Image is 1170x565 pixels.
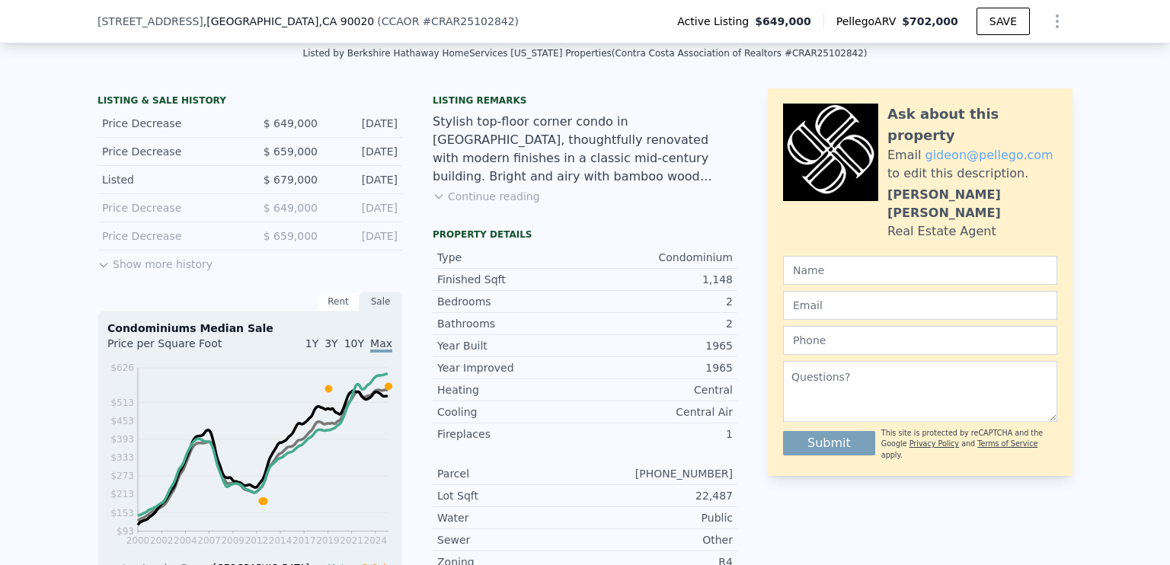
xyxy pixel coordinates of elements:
tspan: $513 [110,397,134,408]
span: 1Y [305,337,318,350]
div: Year Improved [437,360,585,375]
tspan: 2014 [269,535,292,546]
div: 1 [585,426,733,442]
span: $649,000 [755,14,811,29]
div: Sale [360,292,402,311]
button: Show Options [1042,6,1072,37]
div: Rent [317,292,360,311]
span: $ 659,000 [264,230,318,242]
tspan: 2017 [292,535,316,546]
tspan: 2021 [340,535,363,546]
div: Other [585,532,733,547]
div: Year Built [437,338,585,353]
div: 1965 [585,338,733,353]
tspan: 2002 [150,535,174,546]
div: Central [585,382,733,397]
div: Listing remarks [433,94,737,107]
tspan: $453 [110,416,134,426]
div: Listed [102,172,238,187]
span: [STREET_ADDRESS] [97,14,203,29]
tspan: $153 [110,508,134,519]
div: Water [437,510,585,525]
div: Type [437,250,585,265]
div: 1965 [585,360,733,375]
div: Stylish top-floor corner condo in [GEOGRAPHIC_DATA], thoughtfully renovated with modern finishes ... [433,113,737,186]
div: Sewer [437,532,585,547]
span: Active Listing [677,14,755,29]
tspan: 2009 [221,535,245,546]
div: 2 [585,316,733,331]
span: $ 679,000 [264,174,318,186]
div: Listed by Berkshire Hathaway HomeServices [US_STATE] Properties (Contra Costa Association of Real... [303,48,868,59]
div: Cooling [437,404,585,420]
div: Fireplaces [437,426,585,442]
div: Email to edit this description. [887,146,1057,183]
div: Condominium [585,250,733,265]
div: 22,487 [585,488,733,503]
span: , [GEOGRAPHIC_DATA] [203,14,374,29]
div: [DATE] [330,228,398,244]
div: Price Decrease [102,228,238,244]
div: Ask about this property [887,104,1057,146]
input: Phone [783,326,1057,355]
button: Submit [783,431,875,455]
div: Price Decrease [102,200,238,215]
tspan: $626 [110,362,134,373]
tspan: 2012 [245,535,269,546]
div: Public [585,510,733,525]
tspan: 2024 [364,535,388,546]
div: Real Estate Agent [887,222,996,241]
tspan: $393 [110,434,134,445]
div: Central Air [585,404,733,420]
div: Property details [433,228,737,241]
tspan: $213 [110,489,134,500]
div: [DATE] [330,116,398,131]
div: LISTING & SALE HISTORY [97,94,402,110]
span: # CRAR25102842 [422,15,514,27]
a: Terms of Service [977,439,1037,448]
div: Parcel [437,466,585,481]
input: Name [783,256,1057,285]
div: Condominiums Median Sale [107,321,392,336]
div: [DATE] [330,200,398,215]
tspan: 2019 [316,535,340,546]
span: $ 649,000 [264,117,318,129]
span: , CA 90020 [318,15,374,27]
div: Lot Sqft [437,488,585,503]
div: Price per Square Foot [107,336,250,360]
tspan: 2000 [126,535,150,546]
div: This site is protected by reCAPTCHA and the Google and apply. [881,428,1057,461]
div: ( ) [377,14,519,29]
tspan: $273 [110,471,134,481]
span: Max [370,337,392,353]
div: Price Decrease [102,144,238,159]
div: Finished Sqft [437,272,585,287]
button: Continue reading [433,189,540,204]
span: 10Y [344,337,364,350]
input: Email [783,291,1057,320]
a: Privacy Policy [909,439,959,448]
div: Bedrooms [437,294,585,309]
div: 1,148 [585,272,733,287]
tspan: 2004 [174,535,197,546]
div: [PERSON_NAME] [PERSON_NAME] [887,186,1057,222]
tspan: $93 [117,526,134,537]
span: CCAOR [382,15,420,27]
div: [DATE] [330,172,398,187]
div: [PHONE_NUMBER] [585,466,733,481]
div: Price Decrease [102,116,238,131]
div: Bathrooms [437,316,585,331]
button: Show more history [97,251,213,272]
span: $ 659,000 [264,145,318,158]
span: 3Y [324,337,337,350]
tspan: $333 [110,452,134,463]
div: [DATE] [330,144,398,159]
span: $ 649,000 [264,202,318,214]
div: 2 [585,294,733,309]
a: gideon@pellego.com [925,148,1053,162]
span: Pellego ARV [836,14,903,29]
div: Heating [437,382,585,397]
button: SAVE [977,8,1030,35]
span: $702,000 [902,15,958,27]
tspan: 2007 [197,535,221,546]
